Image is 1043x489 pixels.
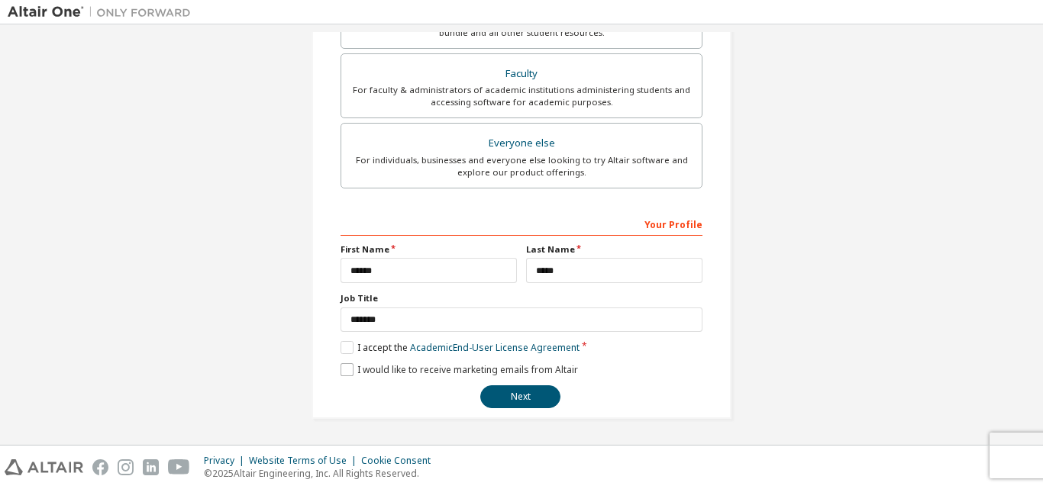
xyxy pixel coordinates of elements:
img: instagram.svg [118,459,134,475]
div: Faculty [350,63,693,85]
div: Your Profile [341,211,702,236]
label: First Name [341,243,517,256]
div: For faculty & administrators of academic institutions administering students and accessing softwa... [350,84,693,108]
label: I would like to receive marketing emails from Altair [341,363,578,376]
p: © 2025 Altair Engineering, Inc. All Rights Reserved. [204,467,440,480]
img: youtube.svg [168,459,190,475]
label: I accept the [341,341,580,354]
label: Last Name [526,243,702,256]
img: linkedin.svg [143,459,159,475]
img: facebook.svg [92,459,108,475]
div: Everyone else [350,133,693,154]
button: Next [480,385,560,408]
a: Academic End-User License Agreement [410,341,580,354]
div: Privacy [204,455,249,467]
div: For individuals, businesses and everyone else looking to try Altair software and explore our prod... [350,154,693,179]
img: altair_logo.svg [5,459,83,475]
img: Altair One [8,5,199,20]
div: Website Terms of Use [249,455,361,467]
label: Job Title [341,292,702,304]
div: Cookie Consent [361,455,440,467]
